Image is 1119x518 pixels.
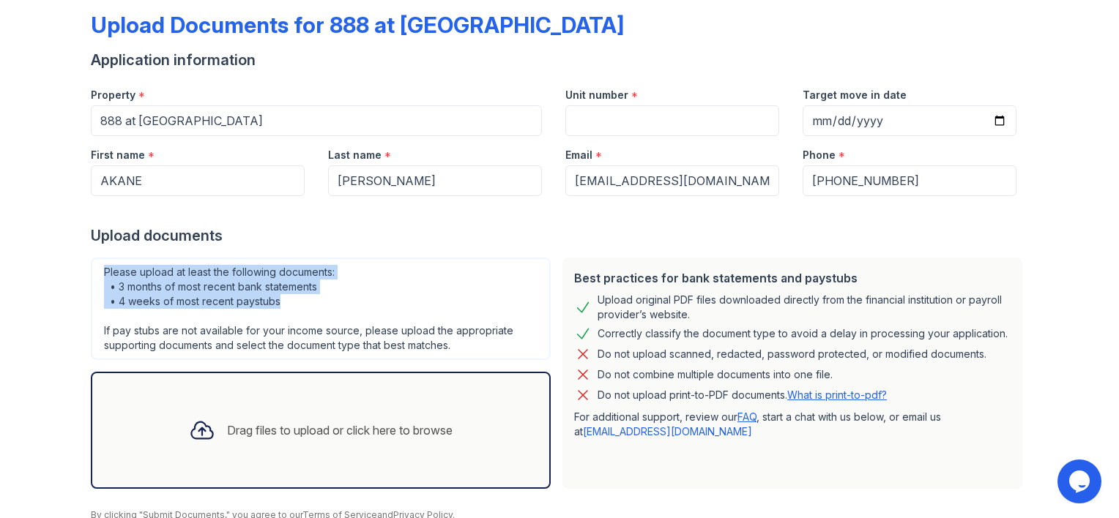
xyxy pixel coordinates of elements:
[598,325,1008,342] div: Correctly classify the document type to avoid a delay in processing your application.
[91,12,624,38] div: Upload Documents for 888 at [GEOGRAPHIC_DATA]
[1057,459,1104,503] iframe: chat widget
[574,269,1011,287] div: Best practices for bank statements and paystubs
[91,258,551,360] div: Please upload at least the following documents: • 3 months of most recent bank statements • 4 wee...
[574,410,1011,439] p: For additional support, review our , start a chat with us below, or email us at
[803,88,907,102] label: Target move in date
[583,425,752,438] a: [EMAIL_ADDRESS][DOMAIN_NAME]
[598,366,833,383] div: Do not combine multiple documents into one file.
[227,421,453,439] div: Drag files to upload or click here to browse
[787,388,887,401] a: What is print-to-pdf?
[565,148,592,162] label: Email
[91,148,145,162] label: First name
[565,88,628,102] label: Unit number
[91,88,135,102] label: Property
[328,148,382,162] label: Last name
[598,345,986,363] div: Do not upload scanned, redacted, password protected, or modified documents.
[737,410,756,423] a: FAQ
[803,148,836,162] label: Phone
[598,293,1011,322] div: Upload original PDF files downloaded directly from the financial institution or payroll provider’...
[598,388,887,402] p: Do not upload print-to-PDF documents.
[91,225,1028,246] div: Upload documents
[91,50,1028,70] div: Application information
